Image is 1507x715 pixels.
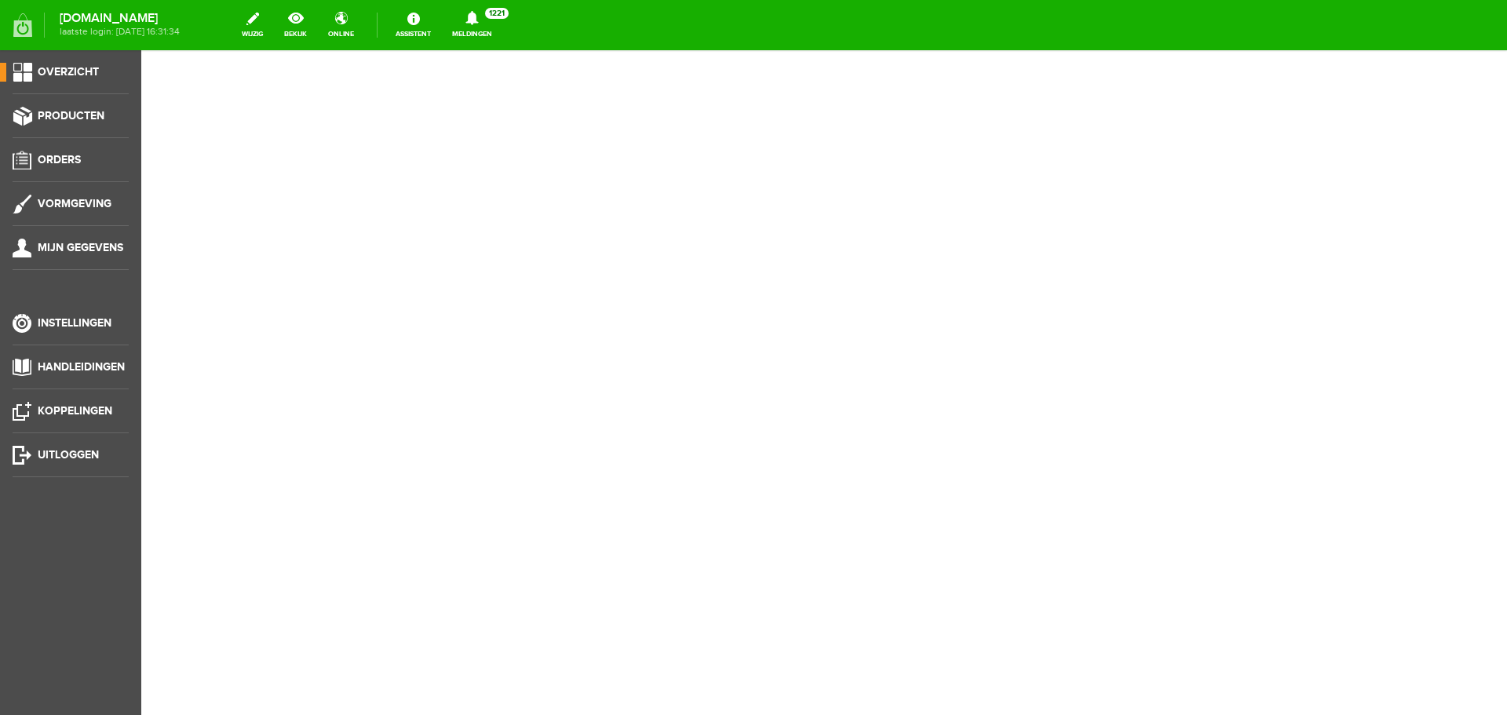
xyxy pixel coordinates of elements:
a: bekijk [275,8,316,42]
span: Koppelingen [38,404,112,418]
span: Overzicht [38,65,99,78]
span: 1221 [485,8,509,19]
strong: [DOMAIN_NAME] [60,14,180,23]
a: Meldingen1221 [443,8,502,42]
span: Producten [38,109,104,122]
a: online [319,8,363,42]
span: Handleidingen [38,360,125,374]
span: Uitloggen [38,448,99,461]
span: Vormgeving [38,197,111,210]
span: Mijn gegevens [38,241,123,254]
a: Assistent [386,8,440,42]
span: Instellingen [38,316,111,330]
a: wijzig [232,8,272,42]
span: Orders [38,153,81,166]
span: laatste login: [DATE] 16:31:34 [60,27,180,36]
